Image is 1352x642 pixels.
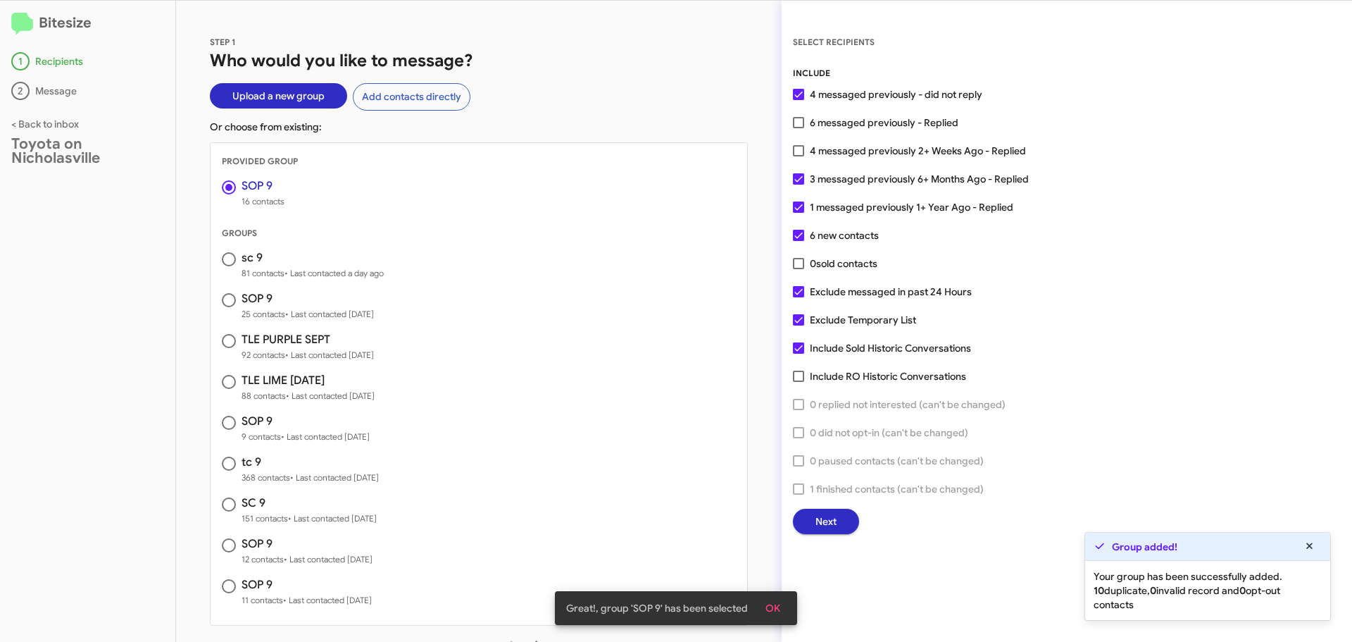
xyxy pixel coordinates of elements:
[290,472,379,483] span: • Last contacted [DATE]
[11,13,33,35] img: logo-minimal.svg
[210,49,748,72] h1: Who would you like to message?
[810,340,971,357] span: Include Sold Historic Conversations
[242,348,374,362] span: 92 contacts
[211,154,747,168] div: PROVIDED GROUP
[242,389,375,403] span: 88 contacts
[242,512,377,526] span: 151 contacts
[284,268,384,278] span: • Last contacted a day ago
[210,83,347,109] button: Upload a new group
[11,12,164,35] h2: Bitesize
[810,171,1029,187] span: 3 messaged previously 6+ Months Ago - Replied
[286,390,375,401] span: • Last contacted [DATE]
[11,137,164,165] div: Toyota on Nicholasville
[566,601,748,615] span: Great!, group 'SOP 9' has been selected
[284,554,373,564] span: • Last contacted [DATE]
[810,452,984,469] span: 0 paused contacts (can't be changed)
[285,309,374,319] span: • Last contacted [DATE]
[242,498,377,509] h3: SC 9
[242,430,370,444] span: 9 contacts
[810,283,972,300] span: Exclude messaged in past 24 Hours
[793,66,1341,80] div: INCLUDE
[210,37,236,47] span: STEP 1
[242,471,379,485] span: 368 contacts
[815,509,837,534] span: Next
[1094,584,1104,597] b: 10
[765,595,780,621] span: OK
[1112,540,1177,554] strong: Group added!
[810,481,984,498] span: 1 finished contacts (can't be changed)
[810,396,1006,413] span: 0 replied not interested (can't be changed)
[11,82,30,100] div: 2
[242,416,370,427] h3: SOP 9
[810,311,916,328] span: Exclude Temporary List
[1150,584,1156,597] b: 0
[11,52,30,70] div: 1
[1239,584,1246,597] b: 0
[11,118,79,130] a: < Back to inbox
[754,595,791,621] button: OK
[242,457,379,468] h3: tc 9
[281,431,370,442] span: • Last contacted [DATE]
[242,593,372,607] span: 11 contacts
[11,52,164,70] div: Recipients
[288,513,377,524] span: • Last contacted [DATE]
[242,266,384,280] span: 81 contacts
[242,307,374,321] span: 25 contacts
[810,255,877,272] span: 0
[810,86,982,103] span: 4 messaged previously - did not reply
[11,82,164,100] div: Message
[810,199,1013,216] span: 1 messaged previously 1+ Year Ago - Replied
[283,595,372,605] span: • Last contacted [DATE]
[242,180,284,192] h3: SOP 9
[210,120,748,134] p: Or choose from existing:
[211,226,747,240] div: GROUPS
[353,83,470,111] button: Add contacts directly
[242,538,373,550] h3: SOP 9
[810,142,1026,159] span: 4 messaged previously 2+ Weeks Ago - Replied
[242,195,284,209] span: 16 contacts
[242,252,384,264] h3: sc 9
[242,293,374,304] h3: SOP 9
[285,350,374,360] span: • Last contacted [DATE]
[793,37,875,47] span: SELECT RECIPIENTS
[242,375,375,386] h3: TLE LIME [DATE]
[242,579,372,591] h3: SOP 9
[810,424,968,441] span: 0 did not opt-in (can't be changed)
[816,257,877,270] span: sold contacts
[793,509,859,534] button: Next
[232,83,325,109] span: Upload a new group
[1085,561,1330,620] div: Your group has been successfully added. duplicate, invalid record and opt-out contacts
[242,334,374,345] h3: TLE PURPLE SEPT
[810,227,879,244] span: 6 new contacts
[810,114,958,131] span: 6 messaged previously - Replied
[242,553,373,567] span: 12 contacts
[810,368,966,385] span: Include RO Historic Conversations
